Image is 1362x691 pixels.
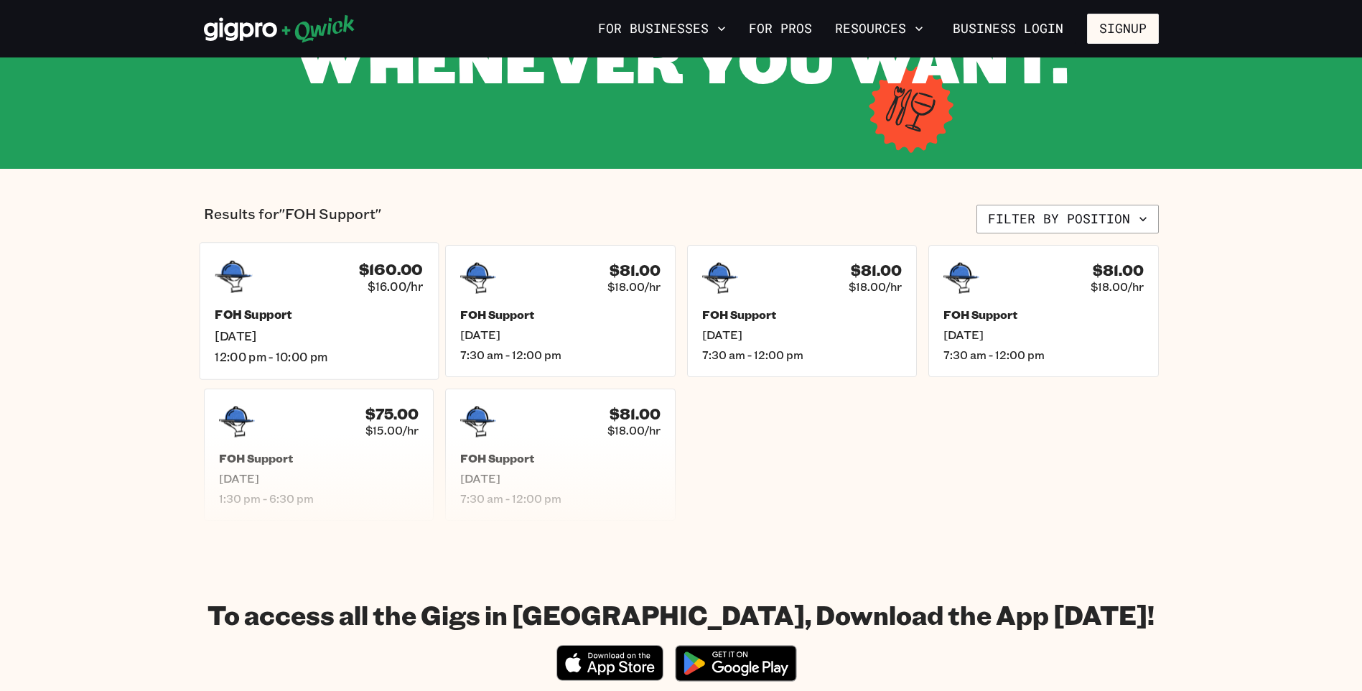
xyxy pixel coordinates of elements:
span: [DATE] [219,471,419,486]
button: Resources [829,17,929,41]
a: $160.00$16.00/hrFOH Support[DATE]12:00 pm - 10:00 pm [199,242,438,379]
span: 12:00 pm - 10:00 pm [215,349,423,364]
a: $81.00$18.00/hrFOH Support[DATE]7:30 am - 12:00 pm [928,245,1159,377]
span: $15.00/hr [365,423,419,437]
span: $18.00/hr [1091,279,1144,294]
span: [DATE] [943,328,1144,342]
p: Results for "FOH Support" [204,205,381,233]
h5: FOH Support [460,451,661,465]
span: 7:30 am - 12:00 pm [943,348,1144,362]
a: $81.00$18.00/hrFOH Support[DATE]7:30 am - 12:00 pm [445,389,676,521]
h4: $81.00 [1093,261,1144,279]
a: $81.00$18.00/hrFOH Support[DATE]7:30 am - 12:00 pm [687,245,918,377]
span: 7:30 am - 12:00 pm [702,348,902,362]
button: Signup [1087,14,1159,44]
span: 7:30 am - 12:00 pm [460,348,661,362]
h4: $81.00 [610,405,661,423]
span: [DATE] [460,471,661,486]
button: Filter by position [976,205,1159,233]
h5: FOH Support [219,451,419,465]
span: $18.00/hr [607,423,661,437]
h4: $160.00 [358,260,422,279]
span: $18.00/hr [849,279,902,294]
h5: FOH Support [943,307,1144,322]
span: [DATE] [460,328,661,342]
a: Download on the App Store [556,669,664,684]
span: $18.00/hr [607,279,661,294]
span: [DATE] [702,328,902,342]
img: Get it on Google Play [666,636,806,690]
span: 1:30 pm - 6:30 pm [219,491,419,506]
h5: FOH Support [460,307,661,322]
span: 7:30 am - 12:00 pm [460,491,661,506]
span: [DATE] [215,328,423,343]
h5: FOH Support [702,307,902,322]
a: $81.00$18.00/hrFOH Support[DATE]7:30 am - 12:00 pm [445,245,676,377]
h4: $81.00 [610,261,661,279]
span: $16.00/hr [368,279,423,294]
a: $75.00$15.00/hrFOH Support[DATE]1:30 pm - 6:30 pm [204,389,434,521]
button: For Businesses [592,17,732,41]
h4: $81.00 [851,261,902,279]
h5: FOH Support [215,307,423,323]
h4: $75.00 [365,405,419,423]
a: For Pros [743,17,818,41]
h1: To access all the Gigs in [GEOGRAPHIC_DATA], Download the App [DATE]! [207,598,1155,631]
a: Business Login [941,14,1076,44]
